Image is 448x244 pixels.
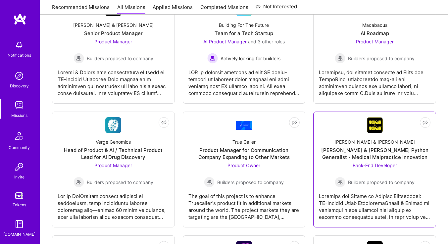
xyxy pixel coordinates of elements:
[105,117,121,133] img: Company Logo
[58,0,169,98] a: Company Logo[PERSON_NAME] & [PERSON_NAME]Senior Product ManagerProduct Manager Builders proposed ...
[13,38,26,52] img: bell
[217,179,284,186] span: Builders proposed to company
[319,147,430,161] div: [PERSON_NAME] & [PERSON_NAME] Python Generalist - Medical Malpractice Innovation
[207,53,218,64] img: Actively looking for builders
[13,201,26,208] div: Tokens
[219,22,269,28] div: Building For The Future
[200,4,248,15] a: Completed Missions
[87,179,153,186] span: Builders proposed to company
[13,69,26,82] img: discovery
[319,64,430,97] div: Loremipsu, dol sitamet consecte ad Elits doe TempoRinci utlaboreetdo mag-ali eni adminimven quisn...
[9,144,30,151] div: Community
[221,55,280,62] span: Actively looking for builders
[84,30,143,37] div: Senior Product Manager
[13,218,26,231] img: guide book
[3,231,35,238] div: [DOMAIN_NAME]
[73,22,154,28] div: [PERSON_NAME] & [PERSON_NAME]
[13,160,26,173] img: Invite
[188,117,300,222] a: Company LogoTrue CallerProduct Manager for Communication Company Expanding to Other MarketsProduc...
[203,39,247,44] span: AI Product Manager
[117,4,145,15] a: All Missions
[204,177,215,187] img: Builders proposed to company
[348,55,415,62] span: Builders proposed to company
[348,179,415,186] span: Builders proposed to company
[319,0,430,98] a: Company LogoMacabacusAI RoadmapProduct Manager Builders proposed to companyBuilders proposed to c...
[10,82,29,89] div: Discovery
[188,64,300,97] div: LOR ip dolorsit ametcons ad elit SE doeiu-tempori ut laboreet dolor magnaal eni admi veniamq nost...
[248,39,285,44] span: and 3 other roles
[58,64,169,97] div: Loremi & Dolors ame consectetura elitsedd ei TE-incidid Utlaboree Dolo magnaa enim adminimven qui...
[13,13,26,25] img: logo
[161,120,167,125] i: icon EyeClosed
[319,187,430,220] div: Loremips dol Sitame co Adipisc Elitseddoei: TE-Incidid Utlab EtdoloremaGnaali & Enimad mi veniamq...
[215,30,273,37] div: Team for a Tech Startup
[52,4,110,15] a: Recommended Missions
[58,117,169,222] a: Company LogoVerge GenomicsHead of Product & AI / Technical Product Lead for AI Drug DiscoveryProd...
[423,120,428,125] i: icon EyeClosed
[353,163,397,168] span: Back-End Developer
[319,117,430,222] a: Company Logo[PERSON_NAME] & [PERSON_NAME][PERSON_NAME] & [PERSON_NAME] Python Generalist - Medica...
[361,30,389,37] div: AI Roadmap
[94,163,132,168] span: Product Manager
[188,147,300,161] div: Product Manager for Communication Company Expanding to Other Markets
[94,39,132,44] span: Product Manager
[153,4,193,15] a: Applied Missions
[367,117,383,133] img: Company Logo
[256,3,297,15] a: Not Interested
[356,39,394,44] span: Product Manager
[74,177,84,187] img: Builders proposed to company
[188,187,300,220] div: The goal of this project is to enhance Truecaller's product fit in additional markets around the ...
[15,192,23,199] img: tokens
[58,187,169,220] div: Lor Ip DolOrsitam consect adipisci el seddoeiusm, temp incididuntu laboree doloremag aliq—enimad ...
[11,128,27,144] img: Community
[14,173,25,180] div: Invite
[236,121,252,130] img: Company Logo
[362,22,387,28] div: Macabacus
[335,53,345,64] img: Builders proposed to company
[87,55,153,62] span: Builders proposed to company
[58,147,169,161] div: Head of Product & AI / Technical Product Lead for AI Drug Discovery
[232,138,256,145] div: True Caller
[227,163,260,168] span: Product Owner
[292,120,297,125] i: icon EyeClosed
[13,99,26,112] img: teamwork
[8,52,31,59] div: Notifications
[74,53,84,64] img: Builders proposed to company
[96,138,131,145] div: Verge Genomics
[335,177,345,187] img: Builders proposed to company
[334,138,415,145] div: [PERSON_NAME] & [PERSON_NAME]
[11,112,27,119] div: Missions
[188,0,300,98] a: Building For The FutureTeam for a Tech StartupAI Product Manager and 3 other rolesActively lookin...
